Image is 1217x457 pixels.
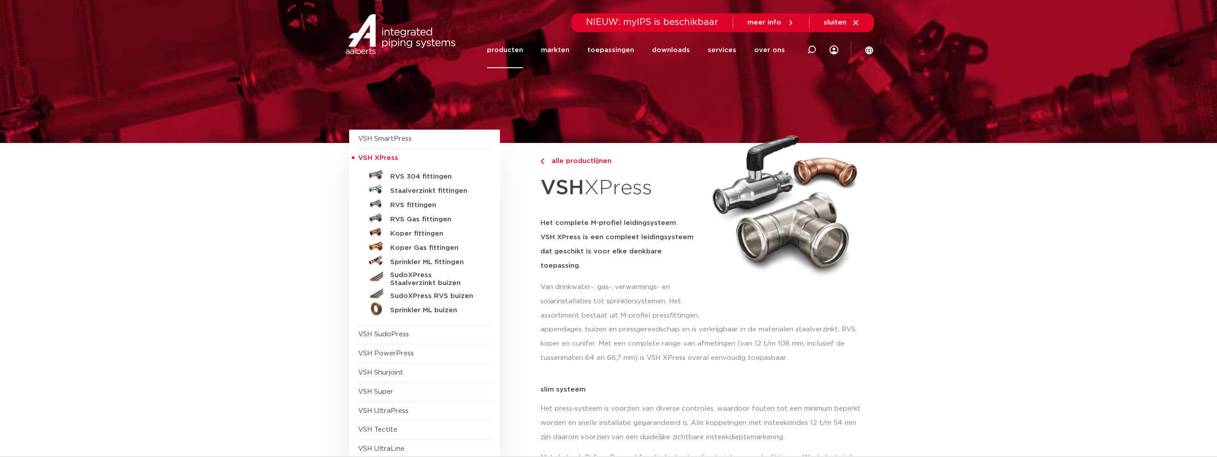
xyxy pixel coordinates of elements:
a: alle productlijnen [540,156,702,167]
a: producten [487,32,523,68]
a: RVS fittingen [358,196,491,211]
h5: Koper Gas fittingen [390,244,479,252]
a: RVS 304 fittingen [358,168,491,182]
h5: SudoXPress RVS buizen [390,292,479,300]
a: Koper fittingen [358,225,491,239]
h5: Sprinkler ML buizen [390,306,479,314]
h5: RVS fittingen [390,201,479,209]
span: VSH XPress [358,155,398,161]
nav: Menu [487,32,785,68]
p: Het press-systeem is voorzien van diverse controles, waardoor fouten tot een minimum beperkt word... [540,402,868,445]
a: RVS Gas fittingen [358,211,491,225]
h1: XPress [540,171,702,205]
strong: VSH [540,178,584,198]
a: VSH UltraPress [358,408,408,414]
a: over ons [754,32,785,68]
div: my IPS [829,32,838,68]
h5: Staalverzinkt fittingen [390,187,479,195]
a: downloads [652,32,690,68]
a: VSH SmartPress [358,135,412,142]
a: meer info [747,19,795,27]
span: meer info [747,19,781,26]
h5: RVS 304 fittingen [390,173,479,181]
a: services [708,32,736,68]
a: VSH Super [358,388,393,395]
h5: Koper fittingen [390,230,479,238]
a: VSH SudoPress [358,331,409,338]
p: Van drinkwater-, gas-, verwarmings- en solarinstallaties tot sprinklersystemen. Het assortiment b... [540,280,702,323]
a: Staalverzinkt fittingen [358,182,491,196]
a: markten [541,32,569,68]
a: Sprinkler ML fittingen [358,253,491,268]
h5: SudoXPress Staalverzinkt buizen [390,271,479,287]
a: sluiten [824,19,860,27]
a: VSH Tectite [358,426,397,433]
h5: RVS Gas fittingen [390,216,479,224]
a: VSH Shurjoint [358,369,403,376]
h5: Sprinkler ML fittingen [390,258,479,266]
a: Sprinkler ML buizen [358,302,491,316]
p: slim systeem [540,386,868,393]
a: Koper Gas fittingen [358,239,491,253]
a: VSH UltraLine [358,445,404,452]
a: toepassingen [587,32,634,68]
a: VSH PowerPress [358,350,414,357]
span: alle productlijnen [546,158,611,164]
p: appendages, buizen en pressgereedschap en is verkrijgbaar in de materialen staalverzinkt, RVS, ko... [540,322,868,365]
a: SudoXPress RVS buizen [358,287,491,302]
img: chevron-right.svg [540,159,544,164]
span: sluiten [824,19,846,26]
a: SudoXPress Staalverzinkt buizen [358,268,491,287]
span: NIEUW: myIPS is beschikbaar [586,18,718,27]
h5: Het complete M-profiel leidingsysteem VSH XPress is een compleet leidingsysteem dat geschikt is v... [540,216,702,273]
